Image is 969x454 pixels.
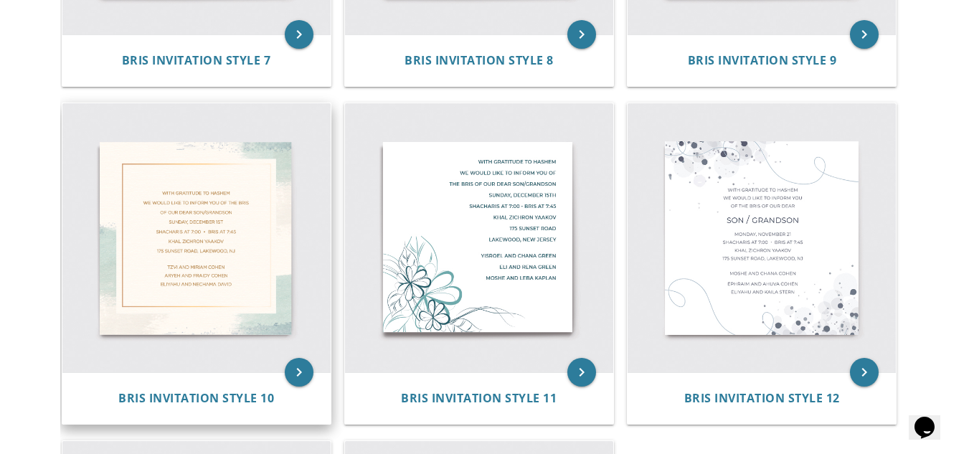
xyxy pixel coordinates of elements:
[688,54,837,67] a: Bris Invitation Style 9
[401,390,557,406] span: Bris Invitation Style 11
[122,54,271,67] a: Bris Invitation Style 7
[285,358,313,387] a: keyboard_arrow_right
[401,392,557,405] a: Bris Invitation Style 11
[850,20,879,49] a: keyboard_arrow_right
[628,103,896,372] img: Bris Invitation Style 12
[850,358,879,387] a: keyboard_arrow_right
[118,392,274,405] a: Bris Invitation Style 10
[688,52,837,68] span: Bris Invitation Style 9
[567,358,596,387] a: keyboard_arrow_right
[684,390,840,406] span: Bris Invitation Style 12
[405,54,554,67] a: Bris Invitation Style 8
[345,103,613,372] img: Bris Invitation Style 11
[62,103,331,372] img: Bris Invitation Style 10
[684,392,840,405] a: Bris Invitation Style 12
[122,52,271,68] span: Bris Invitation Style 7
[567,20,596,49] a: keyboard_arrow_right
[118,390,274,406] span: Bris Invitation Style 10
[909,397,955,440] iframe: chat widget
[405,52,554,68] span: Bris Invitation Style 8
[285,20,313,49] a: keyboard_arrow_right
